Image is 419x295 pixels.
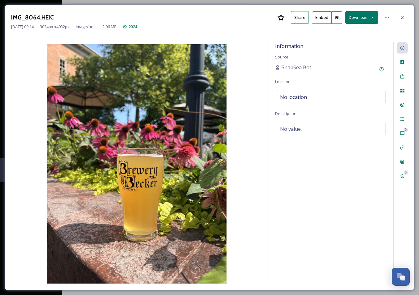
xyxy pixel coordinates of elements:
[345,11,378,24] button: Download
[282,64,311,71] span: SnapSea Bot
[275,54,288,60] span: Source
[102,24,117,30] span: 2.06 MB
[404,170,408,175] div: 0
[291,11,309,24] button: Share
[280,93,307,101] span: No location
[40,24,70,30] span: 3024 px x 4032 px
[280,125,302,133] span: No value.
[312,11,332,24] button: Embed
[11,13,54,22] h3: IMG_8064.HEIC
[392,268,410,286] button: Open Chat
[275,79,291,84] span: Location
[11,44,262,284] img: f23b20b3-f89c-4213-b263-cd9cb2180ab6.jpg
[11,24,34,30] span: [DATE] 09:14
[275,43,303,49] span: Information
[275,111,296,116] span: Description
[76,24,96,30] span: image/heic
[404,128,408,132] div: 0
[128,24,137,29] span: 2024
